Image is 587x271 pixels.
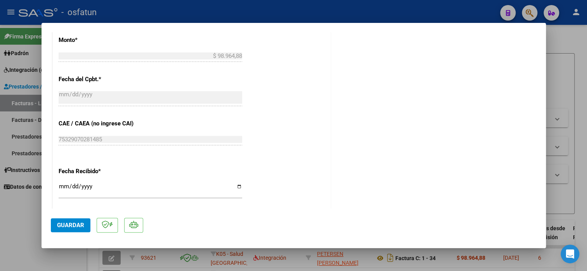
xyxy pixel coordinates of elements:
[59,119,139,128] p: CAE / CAEA (no ingrese CAI)
[561,245,579,263] div: Open Intercom Messenger
[59,167,139,176] p: Fecha Recibido
[57,222,84,229] span: Guardar
[59,36,139,45] p: Monto
[59,75,139,84] p: Fecha del Cpbt.
[51,218,90,232] button: Guardar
